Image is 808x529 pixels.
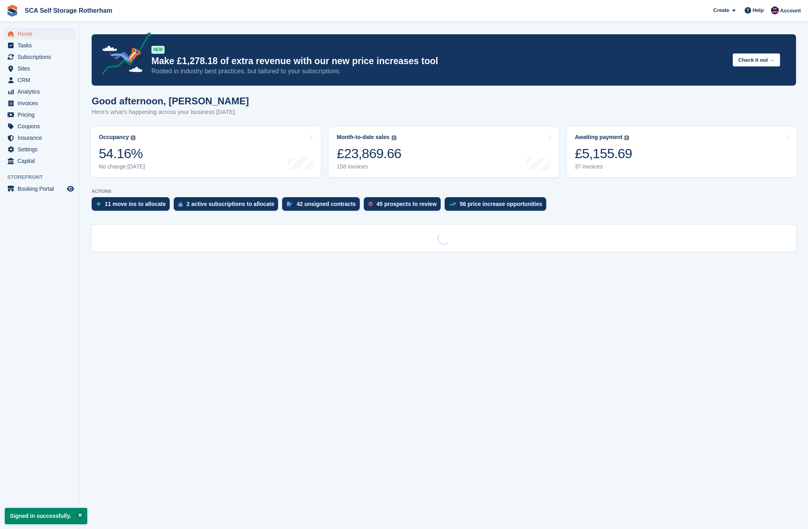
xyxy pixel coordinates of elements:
a: menu [4,121,75,132]
a: 42 unsigned contracts [282,197,364,215]
span: Tasks [18,40,65,51]
div: NEW [151,46,165,54]
div: Occupancy [99,134,129,141]
img: icon-info-grey-7440780725fd019a000dd9b08b2336e03edf1995a4989e88bcd33f0948082b44.svg [392,135,396,140]
img: Dale Chapman [771,6,779,14]
p: ACTIONS [92,189,796,194]
img: price_increase_opportunities-93ffe204e8149a01c8c9dc8f82e8f89637d9d84a8eef4429ea346261dce0b2c0.svg [449,202,456,206]
img: icon-info-grey-7440780725fd019a000dd9b08b2336e03edf1995a4989e88bcd33f0948082b44.svg [624,135,629,140]
a: menu [4,86,75,97]
a: menu [4,109,75,120]
a: 11 move ins to allocate [92,197,174,215]
span: Account [780,7,801,15]
div: £5,155.69 [575,145,632,162]
p: Rooted in industry best practices, but tailored to your subscriptions. [151,67,726,76]
a: Month-to-date sales £23,869.66 158 invoices [329,127,559,177]
button: Check it out → [733,53,780,67]
div: 42 unsigned contracts [296,201,356,207]
span: Booking Portal [18,183,65,194]
a: Occupancy 54.16% No change [DATE] [91,127,321,177]
span: Analytics [18,86,65,97]
div: £23,869.66 [337,145,401,162]
div: 2 active subscriptions to allocate [186,201,274,207]
span: Coupons [18,121,65,132]
div: Month-to-date sales [337,134,389,141]
a: menu [4,98,75,109]
img: stora-icon-8386f47178a22dfd0bd8f6a31ec36ba5ce8667c1dd55bd0f319d3a0aa187defe.svg [6,5,18,17]
span: Subscriptions [18,51,65,63]
span: Invoices [18,98,65,109]
a: 56 price increase opportunities [445,197,550,215]
div: Awaiting payment [575,134,623,141]
div: No change [DATE] [99,163,145,170]
span: Pricing [18,109,65,120]
div: 11 move ins to allocate [105,201,166,207]
a: menu [4,183,75,194]
a: 2 active subscriptions to allocate [174,197,282,215]
img: move_ins_to_allocate_icon-fdf77a2bb77ea45bf5b3d319d69a93e2d87916cf1d5bf7949dd705db3b84f3ca.svg [96,202,101,206]
img: active_subscription_to_allocate_icon-d502201f5373d7db506a760aba3b589e785aa758c864c3986d89f69b8ff3... [178,202,182,207]
span: Sites [18,63,65,74]
a: menu [4,132,75,143]
p: Signed in successfully. [5,508,87,524]
a: SCA Self Storage Rotherham [22,4,116,17]
img: contract_signature_icon-13c848040528278c33f63329250d36e43548de30e8caae1d1a13099fd9432cc5.svg [287,202,292,206]
div: 158 invoices [337,163,401,170]
a: menu [4,51,75,63]
img: prospect-51fa495bee0391a8d652442698ab0144808aea92771e9ea1ae160a38d050c398.svg [369,202,373,206]
span: Capital [18,155,65,167]
span: Create [713,6,729,14]
div: 56 price increase opportunities [460,201,542,207]
a: menu [4,74,75,86]
a: menu [4,28,75,39]
a: 45 prospects to review [364,197,445,215]
div: 37 invoices [575,163,632,170]
div: 54.16% [99,145,145,162]
div: 45 prospects to review [377,201,437,207]
span: Insurance [18,132,65,143]
a: menu [4,40,75,51]
p: Make £1,278.18 of extra revenue with our new price increases tool [151,55,726,67]
span: Settings [18,144,65,155]
span: Home [18,28,65,39]
span: Storefront [7,173,79,181]
a: Awaiting payment £5,155.69 37 invoices [567,127,797,177]
a: menu [4,155,75,167]
h1: Good afternoon, [PERSON_NAME] [92,96,249,106]
img: icon-info-grey-7440780725fd019a000dd9b08b2336e03edf1995a4989e88bcd33f0948082b44.svg [131,135,135,140]
span: Help [753,6,764,14]
span: CRM [18,74,65,86]
a: menu [4,63,75,74]
img: price-adjustments-announcement-icon-8257ccfd72463d97f412b2fc003d46551f7dbcb40ab6d574587a9cd5c0d94... [95,32,151,78]
a: Preview store [66,184,75,194]
a: menu [4,144,75,155]
p: Here's what's happening across your business [DATE] [92,108,249,117]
